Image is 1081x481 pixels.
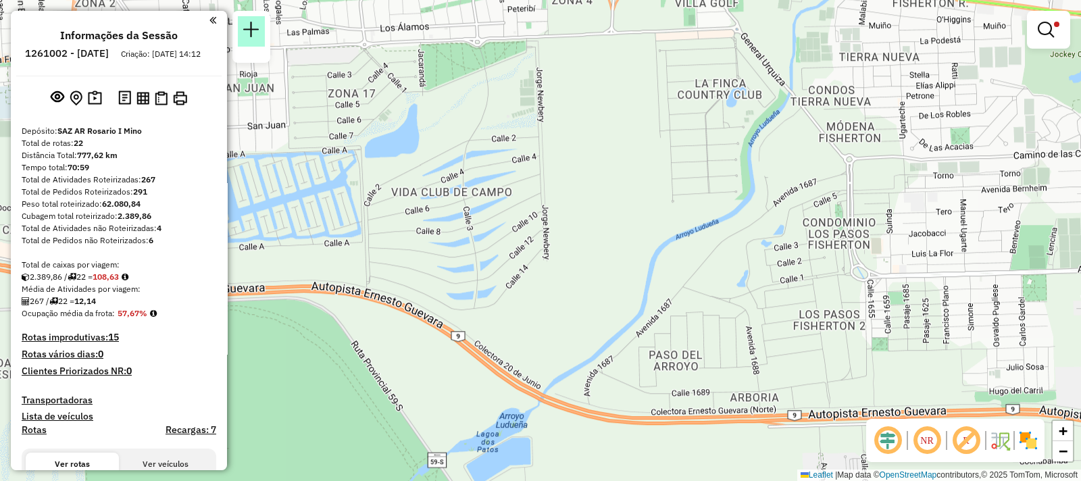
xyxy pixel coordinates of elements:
[22,125,216,137] div: Depósito:
[68,162,89,172] strong: 70:59
[22,283,216,295] div: Média de Atividades por viagem:
[22,186,216,198] div: Total de Pedidos Roteirizados:
[835,470,837,480] span: |
[74,296,96,306] strong: 12,14
[1053,421,1073,441] a: Zoom in
[880,470,937,480] a: OpenStreetMap
[22,234,216,247] div: Total de Pedidos não Roteirizados:
[49,297,58,305] i: Total de rotas
[68,273,76,281] i: Total de rotas
[25,47,109,59] h6: 1261002 - [DATE]
[22,174,216,186] div: Total de Atividades Roteirizadas:
[22,297,30,305] i: Total de Atividades
[126,365,132,377] strong: 0
[797,470,1081,481] div: Map data © contributors,© 2025 TomTom, Microsoft
[1032,16,1065,43] a: Exibir filtros
[22,349,216,360] h4: Rotas vários dias:
[48,87,67,109] button: Exibir sessão original
[22,273,30,281] i: Cubagem total roteirizado
[74,138,83,148] strong: 22
[950,424,982,457] span: Exibir rótulo
[22,161,216,174] div: Tempo total:
[134,88,152,107] button: Visualizar relatório de Roteirização
[1054,22,1059,27] span: Filtro Ativo
[22,222,216,234] div: Total de Atividades não Roteirizadas:
[22,411,216,422] h4: Lista de veículos
[209,12,216,28] a: Clique aqui para minimizar o painel
[93,272,119,282] strong: 108,63
[170,88,190,108] button: Imprimir Rotas
[116,48,206,60] div: Criação: [DATE] 14:12
[149,235,153,245] strong: 6
[22,365,216,377] h4: Clientes Priorizados NR:
[22,271,216,283] div: 2.389,86 / 22 =
[1059,422,1067,439] span: +
[26,453,119,476] button: Ver rotas
[872,424,904,457] span: Ocultar deslocamento
[57,126,142,136] strong: SAZ AR Rosario I Mino
[141,174,155,184] strong: 267
[22,424,47,436] a: Rotas
[22,295,216,307] div: 267 / 22 =
[122,273,128,281] i: Meta Caixas/viagem: 329,33 Diferença: -220,70
[22,259,216,271] div: Total de caixas por viagem:
[133,186,147,197] strong: 291
[157,223,161,233] strong: 4
[1053,441,1073,461] a: Zoom out
[102,199,141,209] strong: 62.080,84
[152,88,170,108] button: Visualizar Romaneio
[116,88,134,109] button: Logs desbloquear sessão
[166,424,216,436] h4: Recargas: 7
[67,88,85,109] button: Centralizar mapa no depósito ou ponto de apoio
[22,137,216,149] div: Total de rotas:
[1017,430,1039,451] img: Exibir/Ocultar setores
[108,331,119,343] strong: 15
[77,150,118,160] strong: 777,62 km
[118,308,147,318] strong: 57,67%
[989,430,1011,451] img: Fluxo de ruas
[22,149,216,161] div: Distância Total:
[238,16,265,47] a: Nova sessão e pesquisa
[118,211,151,221] strong: 2.389,86
[801,470,833,480] a: Leaflet
[22,395,216,406] h4: Transportadoras
[98,348,103,360] strong: 0
[22,332,216,343] h4: Rotas improdutivas:
[119,453,212,476] button: Ver veículos
[60,29,178,42] h4: Informações da Sessão
[911,424,943,457] span: Ocultar NR
[22,210,216,222] div: Cubagem total roteirizado:
[1059,442,1067,459] span: −
[150,309,157,318] em: Média calculada utilizando a maior ocupação (%Peso ou %Cubagem) de cada rota da sessão. Rotas cro...
[22,198,216,210] div: Peso total roteirizado:
[85,88,105,109] button: Painel de Sugestão
[22,308,115,318] span: Ocupação média da frota:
